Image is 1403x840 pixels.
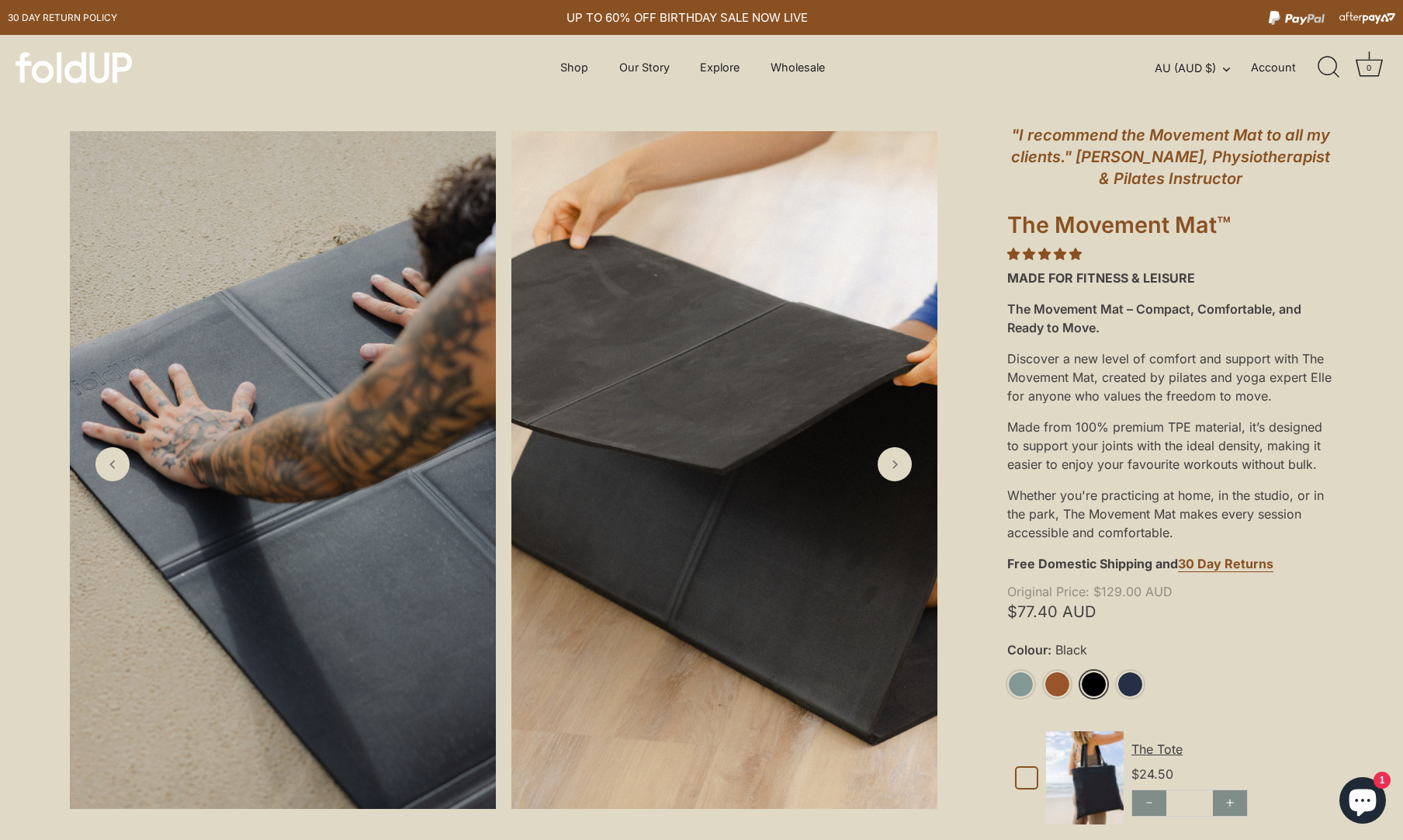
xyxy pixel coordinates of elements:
div: 0 [1361,60,1377,75]
em: "I recommend the Movement Mat to all my clients." [PERSON_NAME], Physiotherapist & Pilates Instru... [1011,126,1330,188]
a: Black [1080,671,1107,698]
span: $24.50 [1131,766,1173,782]
div: The Movement Mat – Compact, Comfortable, and Ready to Move. [1007,293,1333,343]
a: Previous slide [95,447,130,481]
h1: The Movement Mat™ [1007,211,1333,245]
button: AU (AUD $) [1155,61,1247,75]
a: Shop [547,53,602,82]
a: Cart [1352,50,1386,85]
a: Wholesale [757,53,839,82]
label: Colour: [1007,643,1333,658]
strong: MADE FOR FITNESS & LEISURE [1007,270,1195,286]
div: Primary navigation [522,53,863,82]
span: 4.86 stars [1007,246,1082,262]
div: Made from 100% premium TPE material, it’s designed to support your joints with the ideal density,... [1007,411,1333,480]
a: Sage [1007,671,1034,698]
a: Rust [1044,671,1071,698]
span: $129.00 AUD [1007,585,1329,598]
strong: 30 Day Returns [1178,556,1273,571]
div: Whether you're practicing at home, in the studio, or in the park, The Movement Mat makes every se... [1007,480,1333,548]
a: Search [1311,50,1346,85]
span: Black [1051,643,1087,658]
span: $77.40 AUD [1007,606,1333,618]
a: Our Story [606,53,684,82]
a: 30 Day Returns [1178,556,1273,572]
div: The Tote [1131,740,1325,758]
img: Default Title [1046,731,1124,824]
inbox-online-store-chat: Shopify online store chat [1335,777,1391,828]
a: Explore [687,53,753,82]
a: Midnight [1117,671,1144,698]
a: Account [1251,58,1323,77]
a: 30 day Return policy [8,9,117,27]
div: Discover a new level of comfort and support with The Movement Mat, created by pilates and yoga ex... [1007,343,1333,411]
a: Next slide [878,447,912,481]
strong: Free Domestic Shipping and [1007,556,1178,571]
